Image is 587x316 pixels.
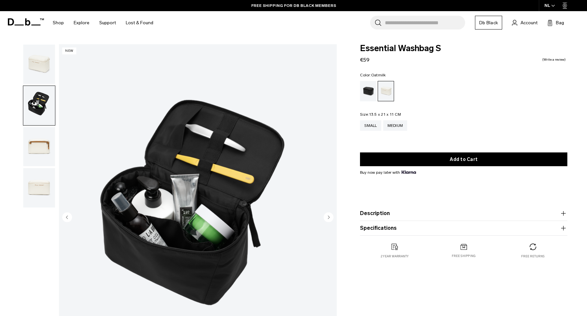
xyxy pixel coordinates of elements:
[99,11,116,34] a: Support
[371,73,386,77] span: Oatmilk
[23,45,55,84] img: Essential Washbag S Oatmilk
[360,57,369,63] span: €59
[62,212,72,223] button: Previous slide
[324,212,333,223] button: Next slide
[556,19,564,26] span: Bag
[74,11,89,34] a: Explore
[381,254,409,259] p: 2 year warranty
[452,254,476,258] p: Free shipping
[53,11,64,34] a: Shop
[23,127,55,167] img: Essential Washbag S Oatmilk
[360,44,567,53] span: Essential Washbag S
[360,112,401,116] legend: Size:
[402,170,416,174] img: {"height" => 20, "alt" => "Klarna"}
[547,19,564,27] button: Bag
[360,120,381,131] a: Small
[360,152,567,166] button: Add to Cart
[23,168,55,207] img: Essential Washbag S Oatmilk
[23,86,55,126] button: Essential Washbag S Oatmilk
[383,120,407,131] a: Medium
[23,127,55,167] button: Essential Washbag S Oatmilk
[542,58,566,61] a: Write a review
[126,11,153,34] a: Lost & Found
[360,224,567,232] button: Specifications
[360,169,416,175] span: Buy now pay later with
[62,48,76,54] p: New
[360,81,376,101] a: Black Out
[512,19,538,27] a: Account
[23,168,55,208] button: Essential Washbag S Oatmilk
[521,19,538,26] span: Account
[360,73,386,77] legend: Color:
[475,16,502,30] a: Db Black
[360,209,567,217] button: Description
[251,3,336,9] a: FREE SHIPPING FOR DB BLACK MEMBERS
[378,81,394,101] a: Oatmilk
[369,112,401,117] span: 13.5 x 21 x 11 CM
[23,44,55,84] button: Essential Washbag S Oatmilk
[23,86,55,125] img: Essential Washbag S Oatmilk
[48,11,158,34] nav: Main Navigation
[521,254,544,259] p: Free returns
